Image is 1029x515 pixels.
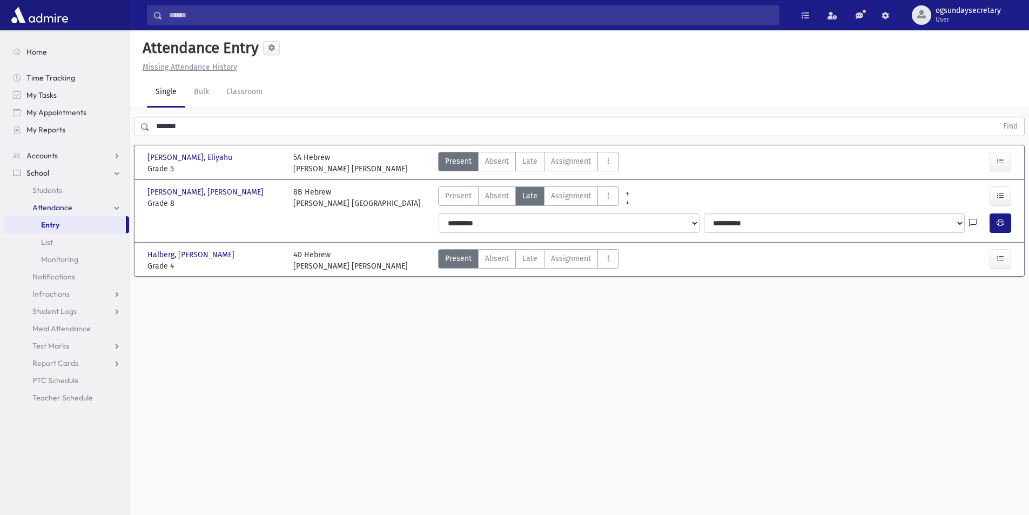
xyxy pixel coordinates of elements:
[147,163,283,175] span: Grade 5
[4,337,129,355] a: Test Marks
[26,108,86,117] span: My Appointments
[551,156,591,167] span: Assignment
[26,90,57,100] span: My Tasks
[138,39,259,57] h5: Attendance Entry
[41,220,59,230] span: Entry
[32,341,69,351] span: Test Marks
[445,253,472,264] span: Present
[293,186,421,209] div: 8B Hebrew [PERSON_NAME] [GEOGRAPHIC_DATA]
[936,6,1001,15] span: ogsundaysecretary
[143,63,237,72] u: Missing Attendance History
[522,190,537,202] span: Late
[32,358,78,368] span: Report Cards
[438,152,619,175] div: AttTypes
[4,355,129,372] a: Report Cards
[936,15,1001,24] span: User
[41,237,53,247] span: List
[551,190,591,202] span: Assignment
[32,376,79,385] span: PTC Schedule
[26,168,49,178] span: School
[32,306,77,316] span: Student Logs
[438,249,619,272] div: AttTypes
[522,156,537,167] span: Late
[32,324,91,333] span: Meal Attendance
[147,260,283,272] span: Grade 4
[4,104,129,121] a: My Appointments
[41,255,78,264] span: Monitoring
[4,303,129,320] a: Student Logs
[147,77,185,108] a: Single
[4,182,129,199] a: Students
[4,251,129,268] a: Monitoring
[485,253,509,264] span: Absent
[4,164,129,182] a: School
[551,253,591,264] span: Assignment
[4,43,129,61] a: Home
[147,186,266,198] span: [PERSON_NAME], [PERSON_NAME]
[485,156,509,167] span: Absent
[4,285,129,303] a: Infractions
[147,249,237,260] span: Halberg, [PERSON_NAME]
[138,63,237,72] a: Missing Attendance History
[32,272,75,282] span: Notifications
[4,121,129,138] a: My Reports
[293,249,408,272] div: 4D Hebrew [PERSON_NAME] [PERSON_NAME]
[997,117,1024,136] button: Find
[185,77,218,108] a: Bulk
[438,186,619,209] div: AttTypes
[4,147,129,164] a: Accounts
[26,151,58,160] span: Accounts
[445,190,472,202] span: Present
[218,77,271,108] a: Classroom
[26,73,75,83] span: Time Tracking
[32,393,93,403] span: Teacher Schedule
[32,289,70,299] span: Infractions
[4,372,129,389] a: PTC Schedule
[4,216,126,233] a: Entry
[4,86,129,104] a: My Tasks
[4,320,129,337] a: Meal Attendance
[163,5,779,25] input: Search
[4,233,129,251] a: List
[485,190,509,202] span: Absent
[4,268,129,285] a: Notifications
[147,198,283,209] span: Grade 8
[32,185,62,195] span: Students
[26,47,47,57] span: Home
[147,152,234,163] span: [PERSON_NAME], Eliyahu
[26,125,65,135] span: My Reports
[4,69,129,86] a: Time Tracking
[9,4,71,26] img: AdmirePro
[522,253,537,264] span: Late
[293,152,408,175] div: 5A Hebrew [PERSON_NAME] [PERSON_NAME]
[32,203,72,212] span: Attendance
[4,199,129,216] a: Attendance
[445,156,472,167] span: Present
[4,389,129,406] a: Teacher Schedule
